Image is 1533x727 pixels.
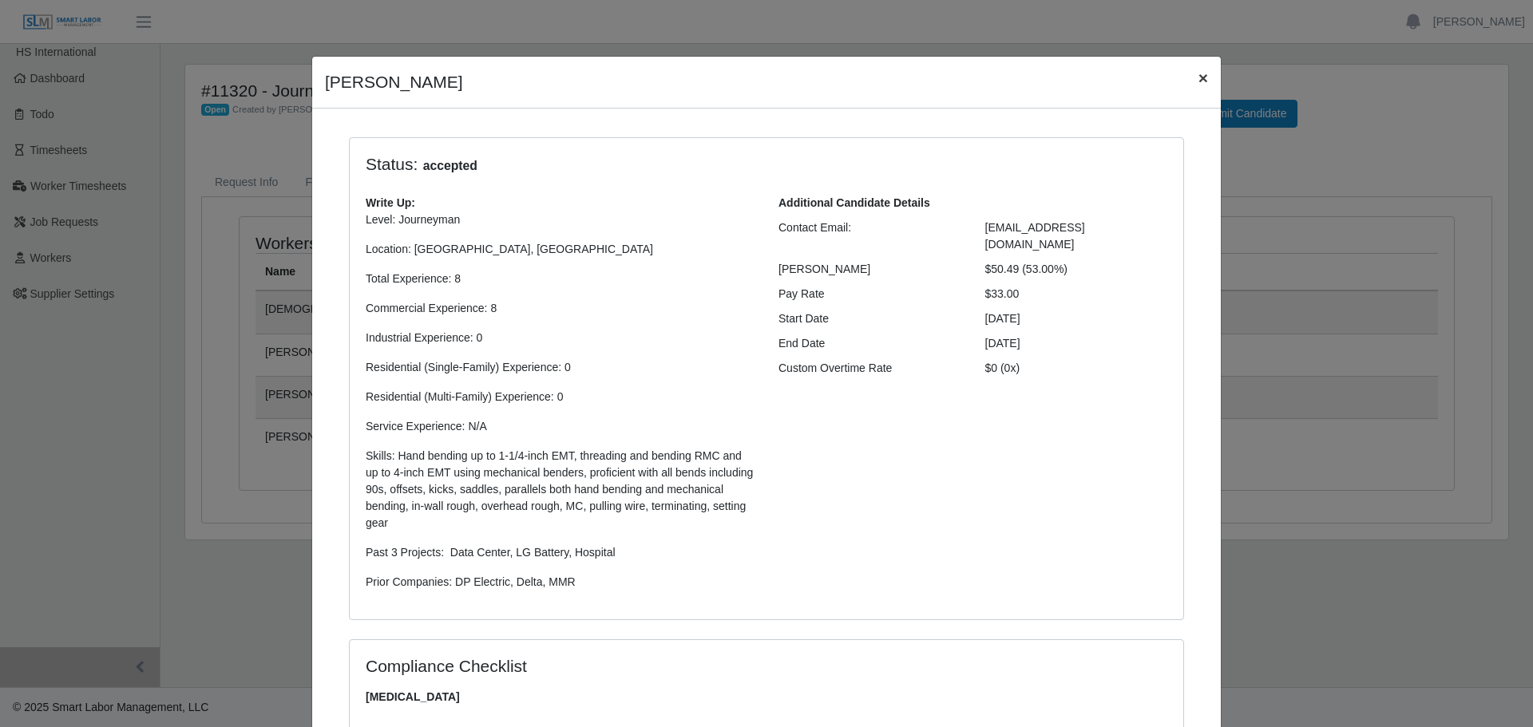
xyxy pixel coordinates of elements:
button: Close [1186,57,1221,99]
span: accepted [418,156,482,176]
p: Level: Journeyman [366,211,755,228]
h4: Status: [366,154,961,176]
h4: Compliance Checklist [366,656,892,676]
span: [DATE] [985,337,1020,350]
p: Industrial Experience: 0 [366,330,755,346]
div: Pay Rate [766,286,973,302]
div: [DATE] [973,310,1180,327]
p: Residential (Multi-Family) Experience: 0 [366,389,755,405]
span: × [1198,69,1208,87]
h4: [PERSON_NAME] [325,69,463,95]
span: [EMAIL_ADDRESS][DOMAIN_NAME] [985,221,1085,251]
p: Skills: Hand bending up to 1-1/4-inch EMT, threading and bending RMC and up to 4-inch EMT using m... [366,448,755,531]
div: Contact Email: [766,219,973,253]
p: Past 3 Projects: Data Center, LG Battery, Hospital [366,544,755,561]
p: Total Experience: 8 [366,271,755,287]
div: End Date [766,335,973,352]
div: Custom Overtime Rate [766,360,973,377]
div: $33.00 [973,286,1180,302]
div: [PERSON_NAME] [766,261,973,278]
p: Residential (Single-Family) Experience: 0 [366,359,755,376]
div: Start Date [766,310,973,327]
p: Prior Companies: DP Electric, Delta, MMR [366,574,755,591]
div: $50.49 (53.00%) [973,261,1180,278]
p: Location: [GEOGRAPHIC_DATA], [GEOGRAPHIC_DATA] [366,241,755,258]
p: Commercial Experience: 8 [366,300,755,317]
b: Write Up: [366,196,415,209]
b: Additional Candidate Details [778,196,930,209]
span: $0 (0x) [985,362,1020,374]
p: Service Experience: N/A [366,418,755,435]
